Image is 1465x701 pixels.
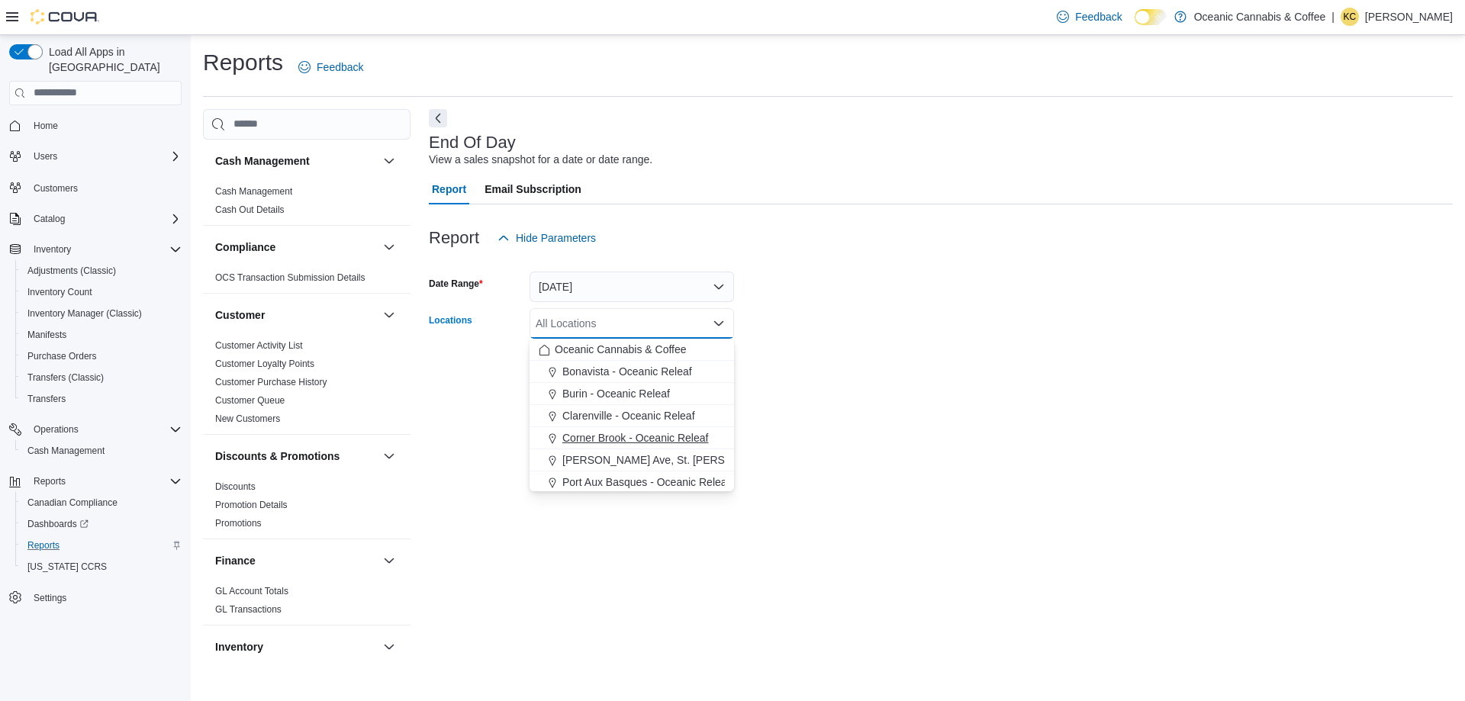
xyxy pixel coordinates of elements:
[1341,8,1359,26] div: Kaydence Clarke
[530,339,734,582] div: Choose from the following options
[21,558,113,576] a: [US_STATE] CCRS
[215,500,288,510] a: Promotion Details
[215,240,275,255] h3: Compliance
[21,442,111,460] a: Cash Management
[215,359,314,369] a: Customer Loyalty Points
[43,44,182,75] span: Load All Apps in [GEOGRAPHIC_DATA]
[215,376,327,388] span: Customer Purchase History
[27,329,66,341] span: Manifests
[215,394,285,407] span: Customer Queue
[27,420,182,439] span: Operations
[15,535,188,556] button: Reports
[215,553,377,568] button: Finance
[27,589,72,607] a: Settings
[15,281,188,303] button: Inventory Count
[215,413,280,424] a: New Customers
[215,603,282,616] span: GL Transactions
[215,518,262,529] a: Promotions
[27,518,89,530] span: Dashboards
[215,153,377,169] button: Cash Management
[15,513,188,535] a: Dashboards
[34,150,57,162] span: Users
[3,114,188,137] button: Home
[215,272,365,283] a: OCS Transaction Submission Details
[429,109,447,127] button: Next
[215,307,265,323] h3: Customer
[21,283,182,301] span: Inventory Count
[34,475,66,487] span: Reports
[27,240,182,259] span: Inventory
[215,186,292,197] a: Cash Management
[203,336,411,434] div: Customer
[203,478,411,539] div: Discounts & Promotions
[15,367,188,388] button: Transfers (Classic)
[27,393,66,405] span: Transfers
[27,286,92,298] span: Inventory Count
[380,152,398,170] button: Cash Management
[215,499,288,511] span: Promotion Details
[34,592,66,604] span: Settings
[215,204,285,215] a: Cash Out Details
[27,497,118,509] span: Canadian Compliance
[215,307,377,323] button: Customer
[27,210,182,228] span: Catalog
[27,561,107,573] span: [US_STATE] CCRS
[15,492,188,513] button: Canadian Compliance
[562,452,871,468] span: [PERSON_NAME] Ave, St. [PERSON_NAME]’s - Oceanic Releaf
[21,368,182,387] span: Transfers (Classic)
[27,539,60,551] span: Reports
[215,240,377,255] button: Compliance
[27,350,97,362] span: Purchase Orders
[21,494,124,512] a: Canadian Compliance
[27,588,182,607] span: Settings
[27,307,142,320] span: Inventory Manager (Classic)
[380,447,398,465] button: Discounts & Promotions
[380,306,398,324] button: Customer
[562,408,695,423] span: Clarenville - Oceanic Releaf
[3,146,188,167] button: Users
[562,474,729,490] span: Port Aux Basques - Oceanic Releaf
[15,440,188,461] button: Cash Management
[432,174,466,204] span: Report
[34,120,58,132] span: Home
[1051,2,1128,32] a: Feedback
[27,472,182,490] span: Reports
[485,174,581,204] span: Email Subscription
[1331,8,1335,26] p: |
[530,361,734,383] button: Bonavista - Oceanic Releaf
[3,176,188,198] button: Customers
[27,116,182,135] span: Home
[317,59,363,75] span: Feedback
[215,449,377,464] button: Discounts & Promotions
[27,179,84,198] a: Customers
[215,377,327,387] a: Customer Purchase History
[21,304,182,323] span: Inventory Manager (Classic)
[34,423,79,436] span: Operations
[15,260,188,281] button: Adjustments (Classic)
[1344,8,1357,26] span: KC
[429,314,472,326] label: Locations
[530,339,734,361] button: Oceanic Cannabis & Coffee
[31,9,99,24] img: Cova
[3,419,188,440] button: Operations
[215,185,292,198] span: Cash Management
[215,639,263,654] h3: Inventory
[27,265,116,277] span: Adjustments (Classic)
[429,229,479,247] h3: Report
[21,326,182,344] span: Manifests
[27,147,182,166] span: Users
[21,304,148,323] a: Inventory Manager (Classic)
[380,551,398,570] button: Finance
[530,427,734,449] button: Corner Brook - Oceanic Releaf
[34,213,65,225] span: Catalog
[34,182,78,195] span: Customers
[530,272,734,302] button: [DATE]
[530,383,734,405] button: Burin - Oceanic Releaf
[15,324,188,346] button: Manifests
[1135,9,1167,25] input: Dark Mode
[3,587,188,609] button: Settings
[21,558,182,576] span: Washington CCRS
[292,52,369,82] a: Feedback
[21,390,182,408] span: Transfers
